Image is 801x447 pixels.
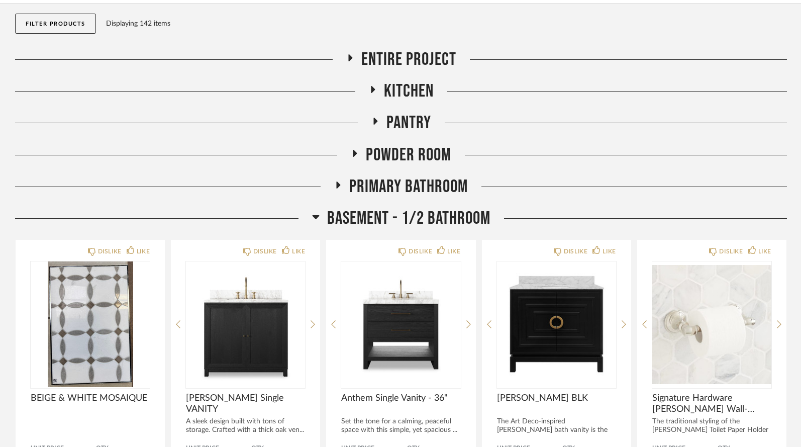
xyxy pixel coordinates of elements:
span: Anthem Single Vanity - 36" [341,393,460,404]
span: Primary Bathroom [349,176,468,198]
div: LIKE [758,246,771,256]
div: The Art Deco-inspired [PERSON_NAME] bath vanity is the ultimate centerpiece for... [497,417,616,443]
img: undefined [497,261,616,387]
span: Pantry [386,112,431,134]
span: Powder Room [366,144,451,166]
span: Entire Project [361,49,456,70]
div: LIKE [137,246,150,256]
div: DISLIKE [253,246,277,256]
div: DISLIKE [98,246,122,256]
div: A sleek design built with tons of storage. Crafted with a thick oak ven... [186,417,305,434]
img: undefined [652,261,771,387]
div: Displaying 142 items [106,18,782,29]
img: undefined [341,261,460,387]
span: Signature Hardware [PERSON_NAME] Wall-Mounted Toilet Paper Holder [652,393,771,415]
div: LIKE [603,246,616,256]
div: Set the tone for a calming, peaceful space with this simple, yet spacious ... [341,417,460,434]
div: LIKE [292,246,305,256]
span: [PERSON_NAME] Single VANITY [186,393,305,415]
div: LIKE [447,246,460,256]
span: Basement - 1/2 Bathroom [327,208,490,229]
span: BEIGE & WHITE MOSAIQUE [31,393,150,404]
div: DISLIKE [409,246,432,256]
button: Filter Products [15,14,96,34]
div: DISLIKE [564,246,587,256]
img: undefined [186,261,305,387]
div: DISLIKE [719,246,743,256]
span: Kitchen [384,80,434,102]
span: [PERSON_NAME] BLK [497,393,616,404]
div: The traditional styling of the [PERSON_NAME] Toilet Paper Holder will give your bat... [652,417,771,443]
img: undefined [31,261,150,387]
